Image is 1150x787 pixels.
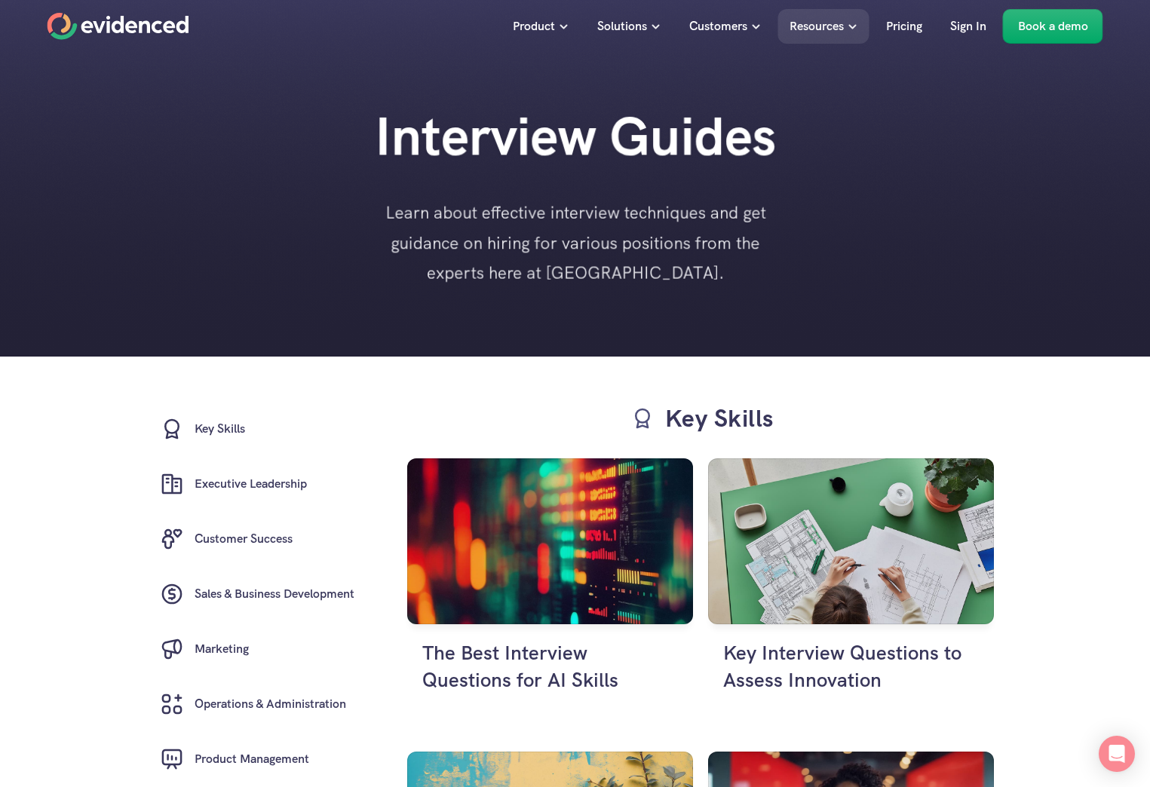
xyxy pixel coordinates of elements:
[1018,17,1088,36] p: Book a demo
[146,567,366,622] a: Sales & Business Development
[146,677,366,732] a: Operations & Administration
[146,402,366,457] a: Key Skills
[708,458,994,624] img: An employee innovating on some designs
[665,402,774,436] h3: Key Skills
[407,458,693,624] img: Abstract digital display data
[422,639,678,694] h4: The Best Interview Questions for AI Skills
[195,749,309,769] h6: Product Management
[723,639,979,694] h4: Key Interview Questions to Assess Innovation
[195,474,307,494] h6: Executive Leadership
[1003,9,1103,44] a: Book a demo
[708,458,994,736] a: An employee innovating on some designsKey Interview Questions to Assess Innovation
[146,512,366,567] a: Customer Success
[146,732,366,787] a: Product Management
[146,457,366,512] a: Executive Leadership
[195,694,346,714] h6: Operations & Administration
[790,17,844,36] p: Resources
[195,639,249,659] h6: Marketing
[886,17,922,36] p: Pricing
[1099,736,1135,772] div: Open Intercom Messenger
[48,13,189,40] a: Home
[689,17,747,36] p: Customers
[270,105,879,169] h1: Interview Guides
[513,17,555,36] p: Product
[939,9,998,44] a: Sign In
[875,9,934,44] a: Pricing
[950,17,986,36] p: Sign In
[385,198,765,288] p: Learn about effective interview techniques and get guidance on hiring for various positions from ...
[195,419,245,439] h6: Key Skills
[146,622,366,677] a: Marketing
[195,529,293,549] h6: Customer Success
[195,584,354,604] h6: Sales & Business Development
[407,458,693,736] a: Abstract digital display dataThe Best Interview Questions for AI Skills
[597,17,647,36] p: Solutions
